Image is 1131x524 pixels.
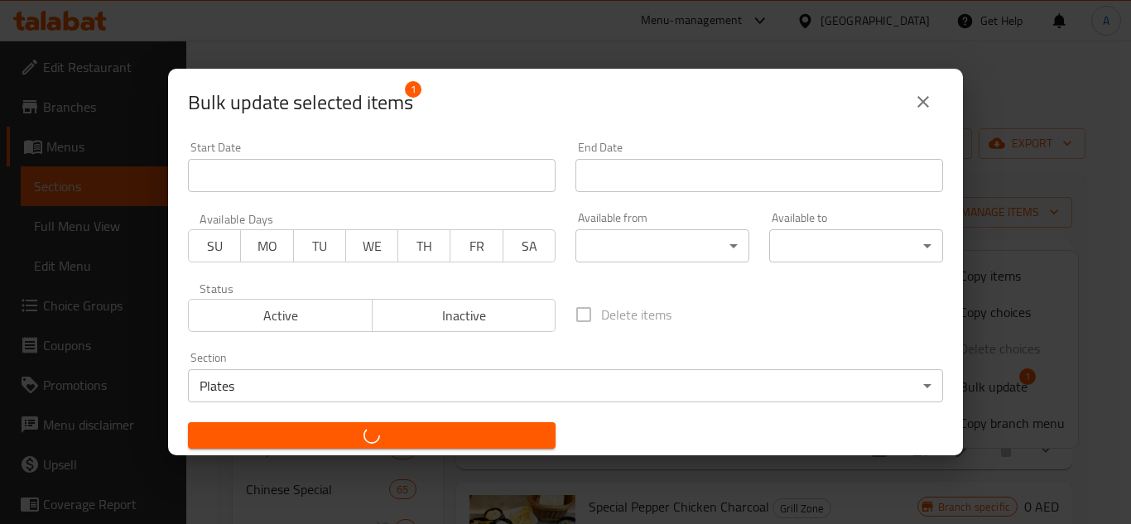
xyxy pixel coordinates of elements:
button: SU [188,229,241,262]
button: SA [503,229,556,262]
div: ​ [769,229,943,262]
button: FR [450,229,503,262]
button: WE [345,229,398,262]
span: SU [195,234,234,258]
span: 1 [405,81,421,98]
button: close [903,82,943,122]
span: Inactive [379,304,550,328]
button: TH [397,229,450,262]
span: TU [301,234,339,258]
button: Active [188,299,373,332]
span: Delete items [601,305,671,324]
span: FR [457,234,496,258]
span: Active [195,304,366,328]
span: SA [510,234,549,258]
button: Inactive [372,299,556,332]
div: ​ [575,229,749,262]
span: Selected items count [188,89,413,116]
button: TU [293,229,346,262]
span: WE [353,234,392,258]
span: MO [248,234,286,258]
button: MO [240,229,293,262]
div: Plates [188,369,943,402]
span: TH [405,234,444,258]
